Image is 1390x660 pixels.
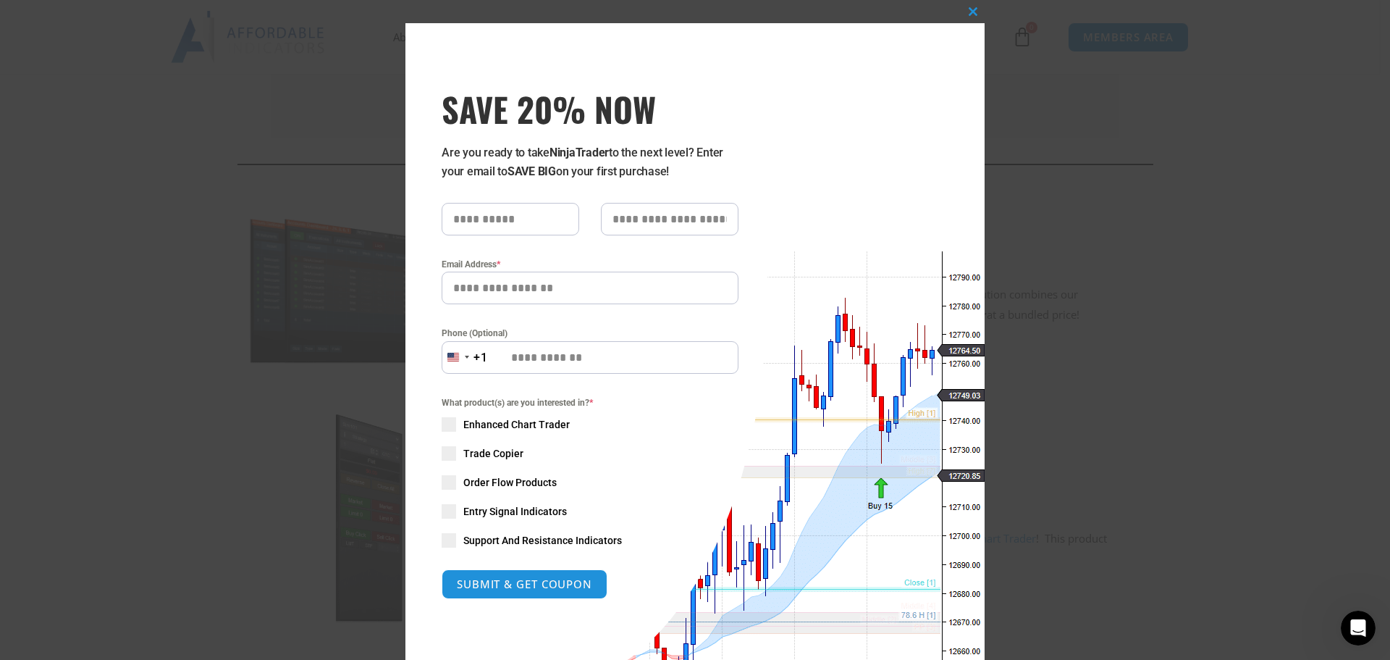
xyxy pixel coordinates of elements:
[463,504,567,519] span: Entry Signal Indicators
[507,164,556,178] strong: SAVE BIG
[463,533,622,548] span: Support And Resistance Indicators
[463,446,523,461] span: Trade Copier
[1341,611,1376,646] iframe: Intercom live chat
[442,326,738,341] label: Phone (Optional)
[473,348,488,367] div: +1
[442,257,738,272] label: Email Address
[442,417,738,432] label: Enhanced Chart Trader
[442,396,738,410] span: What product(s) are you interested in?
[442,569,607,599] button: SUBMIT & GET COUPON
[549,146,609,159] strong: NinjaTrader
[442,88,738,129] span: SAVE 20% NOW
[463,417,570,432] span: Enhanced Chart Trader
[442,446,738,461] label: Trade Copier
[442,341,488,374] button: Selected country
[442,475,738,490] label: Order Flow Products
[463,475,557,490] span: Order Flow Products
[442,533,738,548] label: Support And Resistance Indicators
[442,143,738,181] p: Are you ready to take to the next level? Enter your email to on your first purchase!
[442,504,738,519] label: Entry Signal Indicators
